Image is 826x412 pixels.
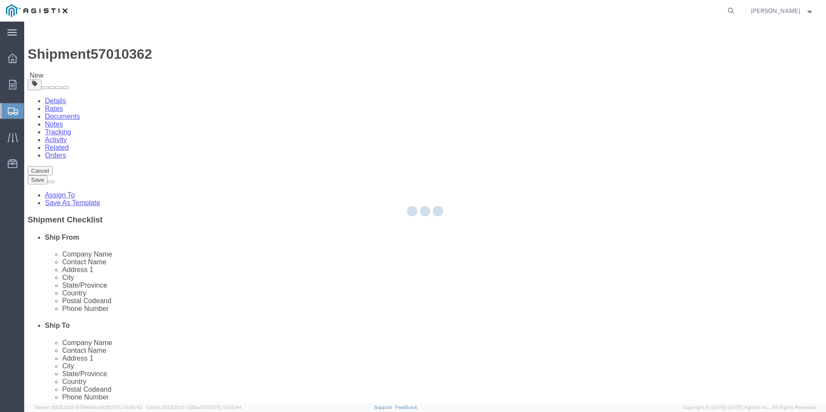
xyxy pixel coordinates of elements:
[750,6,814,16] button: [PERSON_NAME]
[6,4,67,17] img: logo
[107,405,142,410] span: [DATE] 10:43:43
[146,405,241,410] span: Client: 2025.20.0-035ba07
[683,404,816,411] span: Copyright © [DATE]-[DATE] Agistix Inc., All Rights Reserved
[374,405,396,410] a: Support
[751,6,800,16] span: LUIS CORTES
[395,405,417,410] a: Feedback
[206,405,241,410] span: [DATE] 10:52:44
[35,405,142,410] span: Server: 2025.20.0-970904bc0f3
